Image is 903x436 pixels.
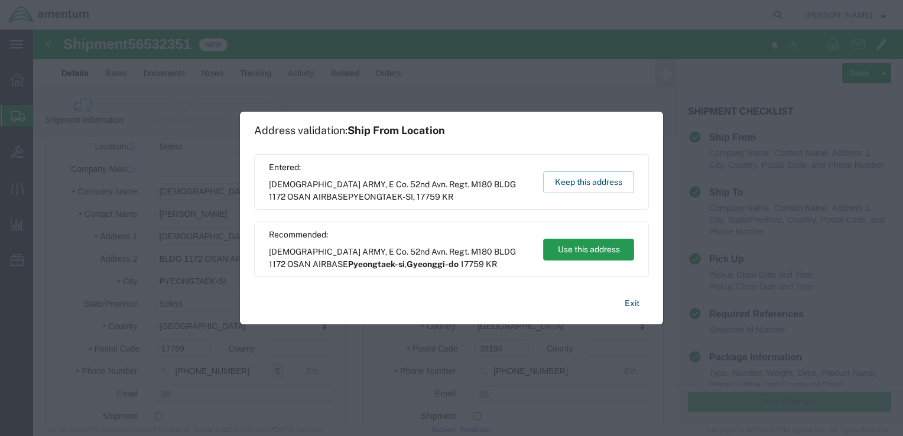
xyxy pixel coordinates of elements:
[269,246,532,271] span: [DEMOGRAPHIC_DATA] ARMY, E Co. 52nd Avn. Regt. M180 BLDG 1172 OSAN AIRBASE ,
[460,259,484,269] span: 17759
[543,239,634,261] button: Use this address
[269,229,532,241] span: Recommended:
[254,124,445,137] h1: Address validation:
[348,259,405,269] span: Pyeongtaek-si
[269,161,532,174] span: Entered:
[269,178,532,203] span: [DEMOGRAPHIC_DATA] ARMY, E Co. 52nd Avn. Regt. M180 BLDG 1172 OSAN AIRBASE ,
[543,171,634,193] button: Keep this address
[615,293,649,314] button: Exit
[486,259,497,269] span: KR
[407,259,459,269] span: Gyeonggi-do
[442,192,453,201] span: KR
[417,192,440,201] span: 17759
[348,192,413,201] span: PYEONGTAEK-SI
[347,124,445,136] span: Ship From Location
